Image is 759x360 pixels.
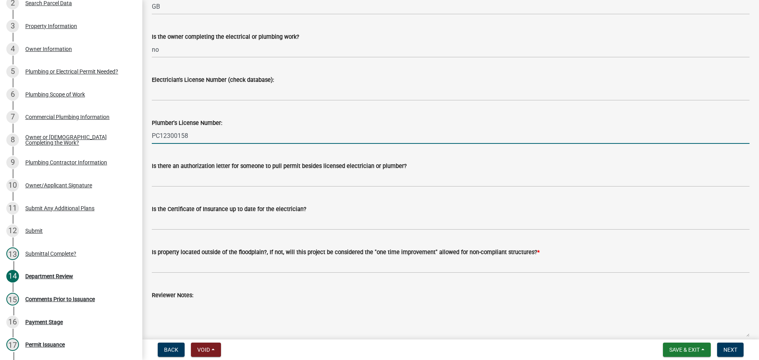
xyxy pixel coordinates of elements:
div: Property Information [25,23,77,29]
div: 5 [6,65,19,78]
div: 6 [6,88,19,101]
button: Back [158,343,185,357]
div: 4 [6,43,19,55]
button: Save & Exit [663,343,711,357]
label: Is the Certificate of Insurance up to date for the electrician? [152,207,306,212]
div: Submit Any Additional Plans [25,205,94,211]
label: Plumber's License Number: [152,121,222,126]
label: Reviewer Notes: [152,293,193,298]
div: Department Review [25,273,73,279]
div: 15 [6,293,19,305]
label: Is the owner completing the electrical or plumbing work? [152,34,299,40]
div: Plumbing Contractor Information [25,160,107,165]
label: Electrician's License Number (check database): [152,77,274,83]
div: Permit Issuance [25,342,65,347]
div: Comments Prior to Issuance [25,296,95,302]
div: Owner Information [25,46,72,52]
div: 9 [6,156,19,169]
div: Plumbing or Electrical Permit Needed? [25,69,118,74]
div: 17 [6,338,19,351]
span: Void [197,347,210,353]
span: Back [164,347,178,353]
button: Void [191,343,221,357]
div: Owner or [DEMOGRAPHIC_DATA] Completing the Work? [25,134,130,145]
div: 13 [6,247,19,260]
label: Is property located outside of the floodplain?, If not, will this project be considered the "one ... [152,250,540,255]
div: 14 [6,270,19,283]
div: Search Parcel Data [25,0,72,6]
div: Owner/Applicant Signature [25,183,92,188]
span: Save & Exit [669,347,700,353]
div: 8 [6,134,19,146]
div: Plumbing Scope of Work [25,92,85,97]
div: 12 [6,224,19,237]
div: Submit [25,228,43,234]
div: 3 [6,20,19,32]
div: 11 [6,202,19,215]
button: Next [717,343,744,357]
span: Next [723,347,737,353]
div: 7 [6,111,19,123]
div: 10 [6,179,19,192]
div: Payment Stage [25,319,63,325]
div: 16 [6,316,19,328]
label: Is there an authorization letter for someone to pull permit besides licensed electrician or plumber? [152,164,407,169]
div: Submittal Complete? [25,251,76,256]
div: Commercial Plumbing Information [25,114,110,120]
